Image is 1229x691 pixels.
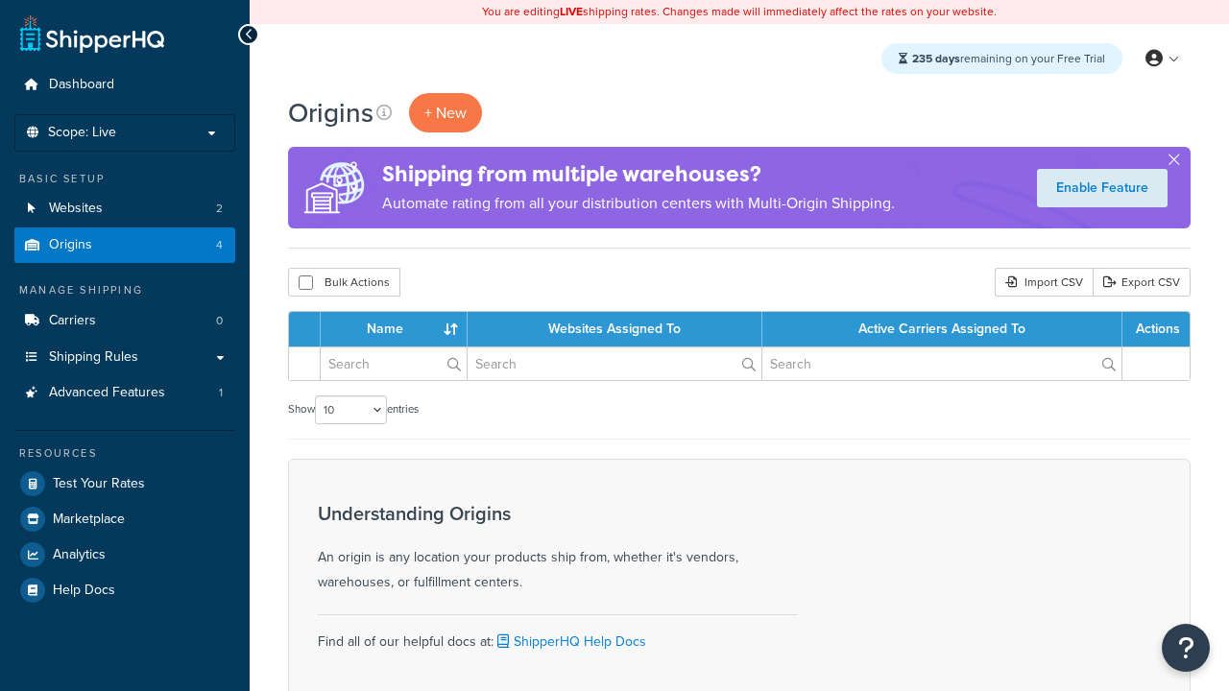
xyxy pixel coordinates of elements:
[382,190,895,217] p: Automate rating from all your distribution centers with Multi-Origin Shipping.
[14,191,235,226] li: Websites
[1093,268,1191,297] a: Export CSV
[14,67,235,103] a: Dashboard
[1122,312,1190,346] th: Actions
[318,503,798,595] div: An origin is any location your products ship from, whether it's vendors, warehouses, or fulfillme...
[48,125,116,141] span: Scope: Live
[14,375,235,411] a: Advanced Features 1
[288,395,419,424] label: Show entries
[14,573,235,608] a: Help Docs
[560,3,583,20] b: LIVE
[424,102,467,124] span: + New
[14,171,235,187] div: Basic Setup
[53,476,145,492] span: Test Your Rates
[995,268,1093,297] div: Import CSV
[468,312,762,346] th: Websites Assigned To
[494,631,646,652] a: ShipperHQ Help Docs
[14,502,235,536] a: Marketplace
[14,340,235,375] a: Shipping Rules
[288,94,374,131] h1: Origins
[382,158,895,190] h4: Shipping from multiple warehouses?
[762,312,1122,346] th: Active Carriers Assigned To
[881,43,1122,74] div: remaining on your Free Trial
[912,50,960,67] strong: 235 days
[321,347,467,380] input: Search
[49,237,92,253] span: Origins
[468,347,761,380] input: Search
[53,512,125,528] span: Marketplace
[1037,169,1168,207] a: Enable Feature
[409,93,482,132] a: + New
[14,303,235,339] li: Carriers
[14,282,235,298] div: Manage Shipping
[53,583,115,599] span: Help Docs
[288,268,400,297] button: Bulk Actions
[14,375,235,411] li: Advanced Features
[219,385,223,401] span: 1
[14,303,235,339] a: Carriers 0
[216,237,223,253] span: 4
[49,313,96,329] span: Carriers
[288,147,382,228] img: ad-origins-multi-dfa493678c5a35abed25fd24b4b8a3fa3505936ce257c16c00bdefe2f3200be3.png
[53,547,106,563] span: Analytics
[318,614,798,655] div: Find all of our helpful docs at:
[762,347,1121,380] input: Search
[49,201,103,217] span: Websites
[216,313,223,329] span: 0
[14,191,235,226] a: Websites 2
[14,466,235,501] a: Test Your Rates
[1162,624,1210,672] button: Open Resource Center
[49,349,138,366] span: Shipping Rules
[49,77,114,93] span: Dashboard
[14,537,235,572] a: Analytics
[14,445,235,462] div: Resources
[318,503,798,524] h3: Understanding Origins
[49,385,165,401] span: Advanced Features
[20,14,164,53] a: ShipperHQ Home
[216,201,223,217] span: 2
[14,227,235,263] a: Origins 4
[14,227,235,263] li: Origins
[321,312,468,346] th: Name
[315,395,387,424] select: Showentries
